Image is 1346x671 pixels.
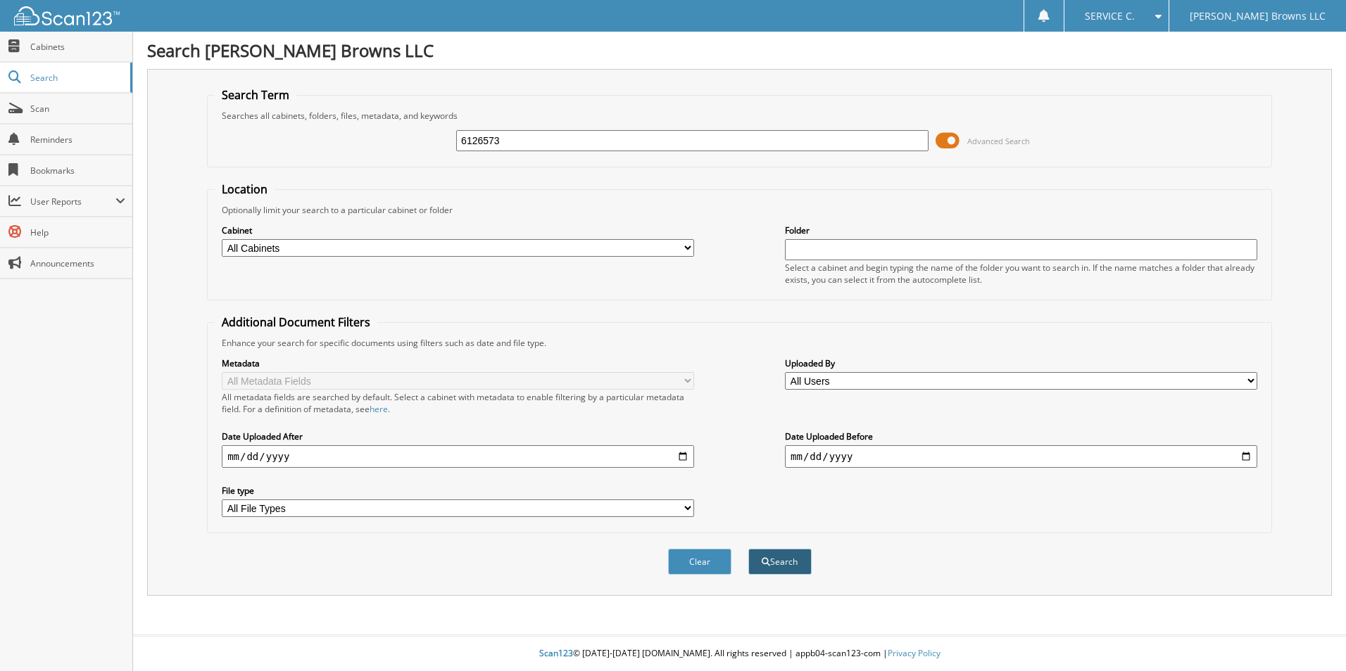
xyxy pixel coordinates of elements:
[785,262,1257,286] div: Select a cabinet and begin typing the name of the folder you want to search in. If the name match...
[30,103,125,115] span: Scan
[215,181,275,197] legend: Location
[14,6,120,25] img: scan123-logo-white.svg
[30,196,115,207] span: User Reports
[967,136,1030,146] span: Advanced Search
[888,647,941,659] a: Privacy Policy
[222,224,694,236] label: Cabinet
[370,403,388,415] a: here
[30,41,125,53] span: Cabinets
[147,39,1332,62] h1: Search [PERSON_NAME] Browns LLC
[222,485,694,497] label: File type
[1085,12,1135,20] span: SERVICE C.
[785,224,1257,236] label: Folder
[30,165,125,177] span: Bookmarks
[539,647,573,659] span: Scan123
[785,430,1257,442] label: Date Uploaded Before
[785,445,1257,468] input: end
[30,72,123,84] span: Search
[222,357,694,369] label: Metadata
[215,110,1264,122] div: Searches all cabinets, folders, files, metadata, and keywords
[133,637,1346,671] div: © [DATE]-[DATE] [DOMAIN_NAME]. All rights reserved | appb04-scan123-com |
[215,314,377,330] legend: Additional Document Filters
[1190,12,1326,20] span: [PERSON_NAME] Browns LLC
[222,430,694,442] label: Date Uploaded After
[748,549,812,575] button: Search
[222,391,694,415] div: All metadata fields are searched by default. Select a cabinet with metadata to enable filtering b...
[215,204,1264,216] div: Optionally limit your search to a particular cabinet or folder
[30,257,125,269] span: Announcements
[215,337,1264,349] div: Enhance your search for specific documents using filters such as date and file type.
[30,226,125,238] span: Help
[222,445,694,468] input: start
[30,134,125,146] span: Reminders
[215,87,296,103] legend: Search Term
[668,549,731,575] button: Clear
[785,357,1257,369] label: Uploaded By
